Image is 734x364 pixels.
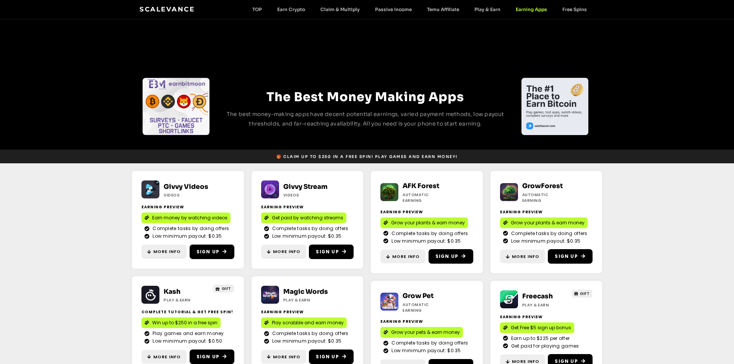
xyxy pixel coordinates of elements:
[164,297,210,303] h2: Play & Earn
[555,6,594,12] a: Free Spins
[522,302,568,308] h2: Play & Earn
[224,87,507,106] h2: The Best Money Making Apps
[522,192,568,203] h2: Automatic earning
[509,335,570,342] span: Earn up to $225 per offer
[316,353,339,360] span: Sign Up
[270,233,342,240] span: Low minimum payout: $0.35
[435,253,458,260] span: Sign Up
[196,248,219,255] span: Sign Up
[153,354,181,360] span: More Info
[141,350,187,364] a: More Info
[509,230,588,237] span: Complete tasks by doing offers
[151,225,229,232] span: Complete tasks by doing offers
[196,353,219,360] span: Sign Up
[511,219,585,226] span: Grow your plants & earn money
[273,248,300,255] span: More Info
[270,330,349,337] span: Complete tasks by doing offers
[261,213,346,223] a: Get paid by watching streams
[380,250,425,264] a: More Info
[224,110,507,129] p: The best money-making apps have decent potential earnings, varied payment methods, low payout thr...
[141,213,231,223] a: Earn money by watching videos
[270,225,349,232] span: Complete tasks by doing offers
[222,286,231,292] span: GIFT
[512,253,539,260] span: More Info
[509,238,581,245] span: Low minimum payout: $0.35
[261,317,347,328] a: Play scrabble and earn money
[500,250,545,264] a: More Info
[403,292,434,300] a: Grow Pet
[190,350,234,364] a: Sign Up
[572,290,593,298] a: GIFT
[151,330,224,337] span: Play games and earn money
[380,209,473,215] h2: Earning Preview
[273,152,461,161] a: 🎁 Claim up to $250 in a free spin! Play games and earn money!
[521,78,588,135] div: Slides
[390,347,461,354] span: Low minimum payout: $0.35
[151,338,222,345] span: Low minimum payout: $0.50
[261,204,354,210] h2: Earning Preview
[555,253,578,260] span: Sign Up
[500,209,593,215] h2: Earning Preview
[272,319,344,326] span: Play scrabble and earn money
[500,314,593,320] h2: Earning Preview
[390,230,468,237] span: Complete tasks by doing offers
[270,6,313,12] a: Earn Crypto
[143,78,209,135] div: Slides
[367,6,419,12] a: Passive Income
[403,192,449,203] h2: Automatic earning
[141,245,187,259] a: More Info
[309,245,354,259] a: Sign Up
[509,343,579,350] span: Get paid for playing games
[273,354,300,360] span: More Info
[283,288,328,296] a: Magic Words
[390,340,468,346] span: Complete tasks by doing offers
[261,245,306,259] a: More Info
[403,182,439,190] a: AFK Forest
[391,219,465,226] span: Grow your plants & earn money
[316,248,339,255] span: Sign Up
[419,6,467,12] a: Temu Affiliate
[522,182,563,190] a: GrowForest
[141,317,221,328] a: Win up to $250 in a free spin
[140,5,195,13] a: Scalevance
[283,192,330,198] h2: Videos
[152,214,227,221] span: Earn money by watching videos
[213,285,234,293] a: GIFT
[580,291,589,296] span: GIFT
[467,6,508,12] a: Play & Earn
[392,253,420,260] span: More Info
[261,350,306,364] a: More Info
[272,214,343,221] span: Get paid by watching streams
[164,192,210,198] h2: Videos
[380,217,468,228] a: Grow your plants & earn money
[141,204,234,210] h2: Earning Preview
[548,249,593,264] a: Sign Up
[141,309,234,315] h2: complete tutorial & get free spin!
[500,217,588,228] a: Grow your plants & earn money
[164,183,208,191] a: Givvy Videos
[164,288,180,296] a: Kash
[276,154,458,159] span: 🎁 Claim up to $250 in a free spin! Play games and earn money!
[190,245,234,259] a: Sign Up
[522,292,553,300] a: Freecash
[152,319,218,326] span: Win up to $250 in a free spin
[380,319,473,324] h2: Earning Preview
[403,302,449,313] h2: Automatic earning
[511,324,571,331] span: Get Free $5 sign up bonus
[270,338,342,345] span: Low minimum payout: $0.35
[261,309,354,315] h2: Earning Preview
[151,233,222,240] span: Low minimum payout: $0.35
[313,6,367,12] a: Claim & Multiply
[380,327,463,338] a: Grow your pets & earn money
[283,297,330,303] h2: Play & Earn
[391,329,460,336] span: Grow your pets & earn money
[153,248,181,255] span: More Info
[508,6,555,12] a: Earning Apps
[283,183,328,191] a: Givvy Stream
[245,6,594,12] nav: Menu
[429,249,473,264] a: Sign Up
[500,322,574,333] a: Get Free $5 sign up bonus
[309,350,354,364] a: Sign Up
[245,6,270,12] a: TOP
[390,238,461,245] span: Low minimum payout: $0.35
